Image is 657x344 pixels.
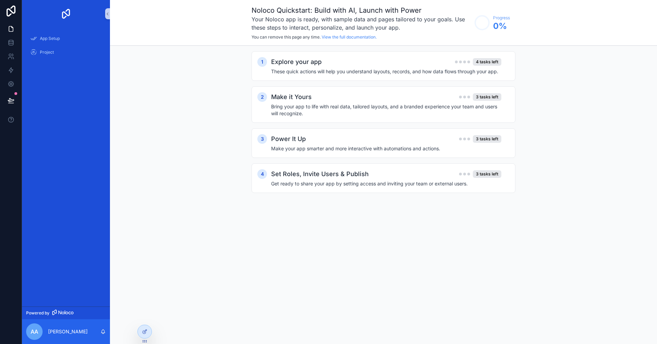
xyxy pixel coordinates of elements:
[40,50,54,55] span: Project
[26,46,106,58] a: Project
[252,6,471,15] h1: Noloco Quickstart: Build with AI, Launch with Power
[60,8,71,19] img: App logo
[493,15,510,21] span: Progress
[493,21,510,32] span: 0 %
[22,307,110,319] a: Powered by
[48,328,88,335] p: [PERSON_NAME]
[252,15,471,32] h3: Your Noloco app is ready, with sample data and pages tailored to your goals. Use these steps to i...
[40,36,60,41] span: App Setup
[31,327,38,336] span: AA
[252,34,321,40] span: You can remove this page any time.
[322,34,377,40] a: View the full documentation.
[22,28,110,67] div: scrollable content
[26,310,49,316] span: Powered by
[26,32,106,45] a: App Setup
